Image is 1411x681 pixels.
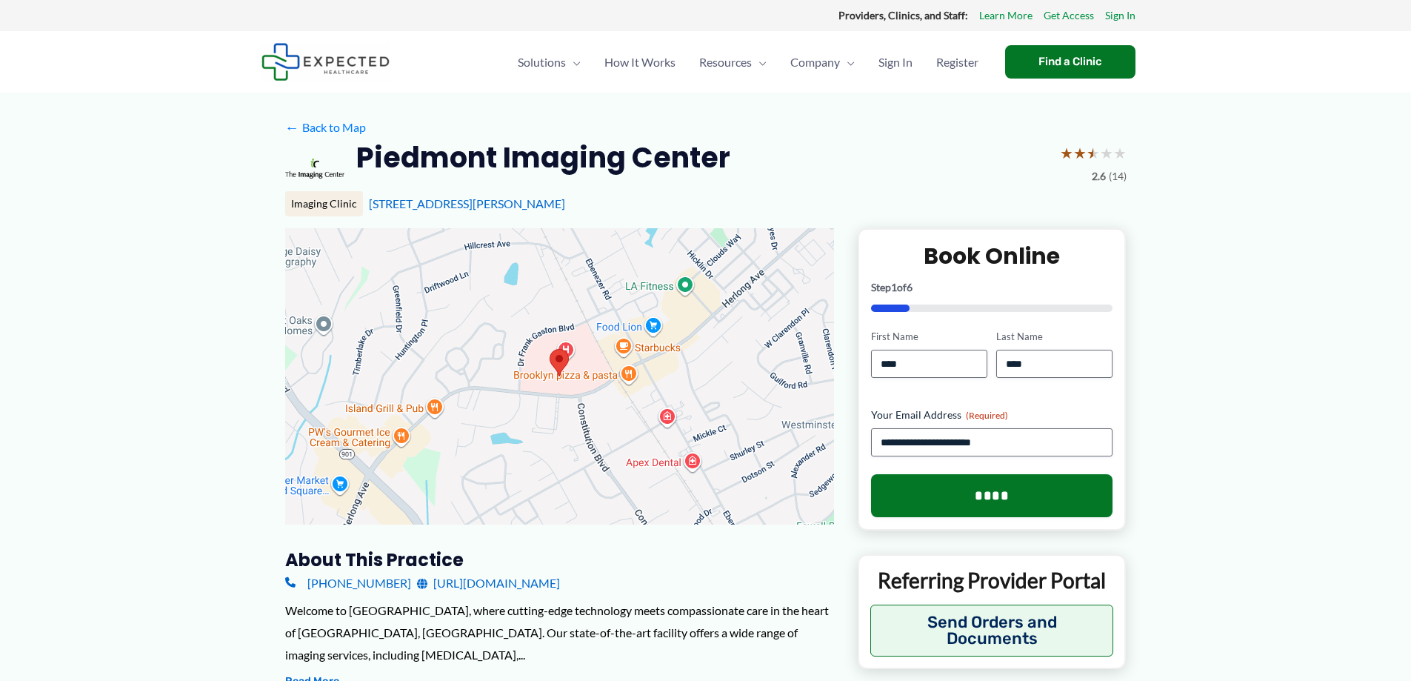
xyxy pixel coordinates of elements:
[285,116,366,139] a: ←Back to Map
[506,36,593,88] a: SolutionsMenu Toggle
[878,36,913,88] span: Sign In
[593,36,687,88] a: How It Works
[687,36,778,88] a: ResourcesMenu Toggle
[261,43,390,81] img: Expected Healthcare Logo - side, dark font, small
[936,36,978,88] span: Register
[871,330,987,344] label: First Name
[1105,6,1135,25] a: Sign In
[518,36,566,88] span: Solutions
[966,410,1008,421] span: (Required)
[285,548,834,571] h3: About this practice
[996,330,1113,344] label: Last Name
[285,599,834,665] div: Welcome to [GEOGRAPHIC_DATA], where cutting-edge technology meets compassionate care in the heart...
[979,6,1033,25] a: Learn More
[871,408,1113,422] label: Your Email Address
[506,36,990,88] nav: Primary Site Navigation
[838,9,968,21] strong: Providers, Clinics, and Staff:
[1100,139,1113,167] span: ★
[1044,6,1094,25] a: Get Access
[604,36,676,88] span: How It Works
[1060,139,1073,167] span: ★
[1087,139,1100,167] span: ★
[867,36,924,88] a: Sign In
[891,281,897,293] span: 1
[924,36,990,88] a: Register
[870,567,1114,594] p: Referring Provider Portal
[1113,139,1127,167] span: ★
[871,242,1113,270] h2: Book Online
[285,191,363,216] div: Imaging Clinic
[1109,167,1127,186] span: (14)
[1073,139,1087,167] span: ★
[1005,45,1135,79] a: Find a Clinic
[778,36,867,88] a: CompanyMenu Toggle
[285,572,411,594] a: [PHONE_NUMBER]
[566,36,581,88] span: Menu Toggle
[752,36,767,88] span: Menu Toggle
[907,281,913,293] span: 6
[699,36,752,88] span: Resources
[285,120,299,134] span: ←
[1092,167,1106,186] span: 2.6
[356,139,730,176] h2: Piedmont Imaging Center
[417,572,560,594] a: [URL][DOMAIN_NAME]
[870,605,1114,657] button: Send Orders and Documents
[840,36,855,88] span: Menu Toggle
[369,196,565,210] a: [STREET_ADDRESS][PERSON_NAME]
[790,36,840,88] span: Company
[871,282,1113,293] p: Step of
